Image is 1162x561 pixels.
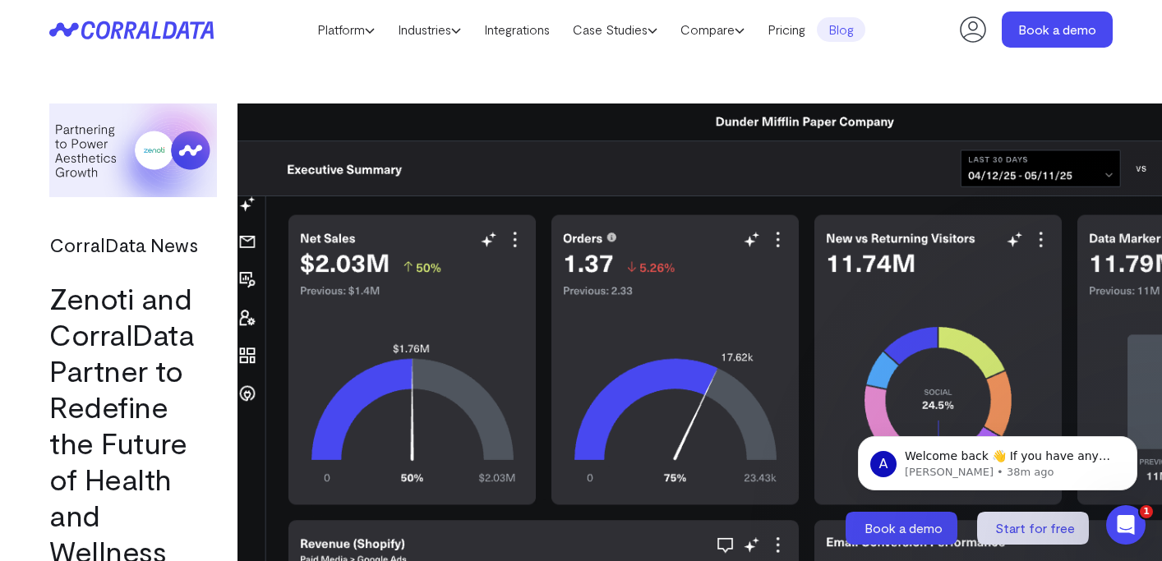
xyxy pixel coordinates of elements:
[473,17,561,42] a: Integrations
[995,520,1075,536] span: Start for free
[817,17,865,42] a: Blog
[306,17,386,42] a: Platform
[1002,11,1113,48] a: Book a demo
[669,17,756,42] a: Compare
[977,512,1092,545] a: Start for free
[1140,505,1153,518] span: 1
[846,512,961,545] a: Book a demo
[756,17,817,42] a: Pricing
[49,230,201,260] div: CorralData News
[865,520,943,536] span: Book a demo
[386,17,473,42] a: Industries
[561,17,669,42] a: Case Studies
[833,402,1162,517] iframe: Intercom notifications message
[1106,505,1146,545] iframe: Intercom live chat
